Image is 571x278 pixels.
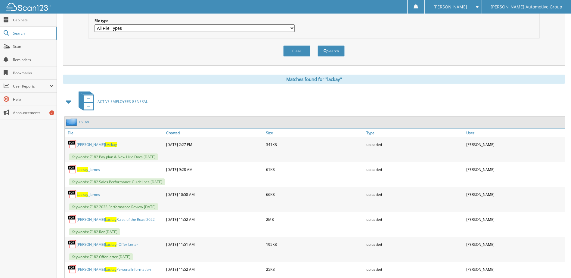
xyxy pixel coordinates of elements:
span: User Reports [13,84,49,89]
span: Lackay [77,192,88,197]
div: [PERSON_NAME] [465,163,565,175]
img: scan123-logo-white.svg [6,3,51,11]
img: PDF.png [68,265,77,274]
div: [PERSON_NAME] [465,138,565,150]
a: [PERSON_NAME]LackayRules of the Road 2022 [77,217,155,222]
a: File [65,129,165,137]
span: [PERSON_NAME] Automotive Group [491,5,562,9]
button: Search [318,45,345,57]
a: Size [265,129,365,137]
div: uploaded [365,138,465,150]
div: [DATE] 9:28 AM [165,163,265,175]
div: uploaded [365,188,465,200]
div: [PERSON_NAME] [465,238,565,250]
img: PDF.png [68,140,77,149]
div: 66KB [265,188,365,200]
a: 16169 [79,119,89,125]
span: Announcements [13,110,54,115]
span: Lackay [105,267,116,272]
div: [DATE] 11:51 AM [165,238,265,250]
label: File type [95,18,295,23]
div: uploaded [365,163,465,175]
a: [PERSON_NAME]Lackay- Offer Letter [77,242,138,247]
span: Lackay [77,167,88,172]
span: Keywords: 7182 Sales Performance Guidelines [DATE] [69,178,165,185]
span: Cabinets [13,17,54,23]
span: Scan [13,44,54,49]
div: uploaded [365,263,465,275]
a: Type [365,129,465,137]
span: Keywords: 7182 2023 Performance Review [DATE] [69,203,158,210]
div: [PERSON_NAME] [465,263,565,275]
span: ACTIVE EMPLOYEES GENERAL [98,99,148,104]
div: 61KB [265,163,365,175]
a: Lackay_James [77,192,100,197]
a: ACTIVE EMPLOYEES GENERAL [75,90,148,113]
div: [DATE] 11:52 AM [165,213,265,225]
div: 2MB [265,213,365,225]
span: Keywords: 7182 Ror [DATE] [69,228,120,235]
div: [DATE] 10:58 AM [165,188,265,200]
span: Lackay [105,242,116,247]
a: Lackay_James [77,167,100,172]
span: Lackay [105,217,116,222]
span: Search [13,31,53,36]
img: folder2.png [66,118,79,126]
div: 2 [49,110,54,115]
span: Keywords: 7182 Pay plan & New Hire Docs [DATE] [69,153,158,160]
img: PDF.png [68,240,77,249]
div: [PERSON_NAME] [465,188,565,200]
span: Reminders [13,57,54,62]
span: [PERSON_NAME] [433,5,467,9]
div: Matches found for "lackay" [63,75,565,84]
a: [PERSON_NAME]LAckay [77,142,117,147]
div: [PERSON_NAME] [465,213,565,225]
span: LAckay [105,142,117,147]
div: uploaded [365,238,465,250]
div: 195KB [265,238,365,250]
div: [DATE] 11:52 AM [165,263,265,275]
a: [PERSON_NAME]LackayPersonalInformation [77,267,151,272]
div: uploaded [365,213,465,225]
div: 25KB [265,263,365,275]
img: PDF.png [68,165,77,174]
div: 341KB [265,138,365,150]
a: User [465,129,565,137]
button: Clear [283,45,310,57]
img: PDF.png [68,215,77,224]
div: [DATE] 2:27 PM [165,138,265,150]
span: Help [13,97,54,102]
span: Keywords: 7182 Offer letter [DATE] [69,253,133,260]
img: PDF.png [68,190,77,199]
span: Bookmarks [13,70,54,76]
a: Created [165,129,265,137]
